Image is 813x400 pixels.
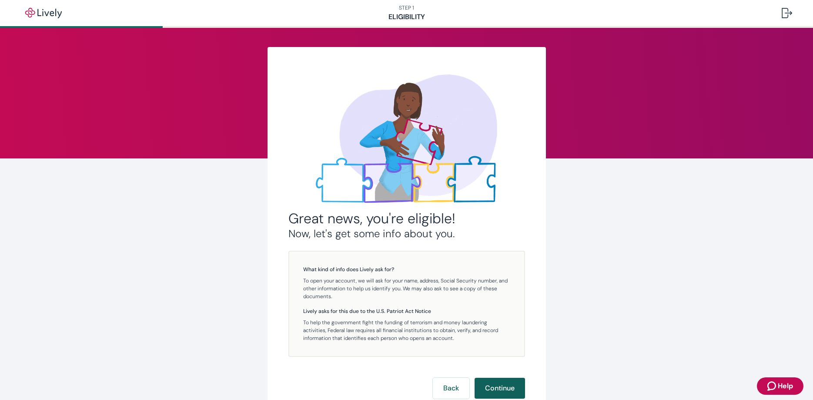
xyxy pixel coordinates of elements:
h5: What kind of info does Lively ask for? [303,266,510,273]
button: Log out [775,3,799,24]
button: Back [433,378,469,399]
p: To help the government fight the funding of terrorism and money laundering activities, Federal la... [303,319,510,342]
h3: Now, let's get some info about you. [288,227,525,240]
button: Continue [475,378,525,399]
img: Lively [19,8,68,18]
p: To open your account, we will ask for your name, address, Social Security number, and other infor... [303,277,510,300]
svg: Zendesk support icon [767,381,778,391]
button: Zendesk support iconHelp [757,377,803,395]
span: Help [778,381,793,391]
h2: Great news, you're eligible! [288,210,525,227]
h5: Lively asks for this due to the U.S. Patriot Act Notice [303,307,510,315]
